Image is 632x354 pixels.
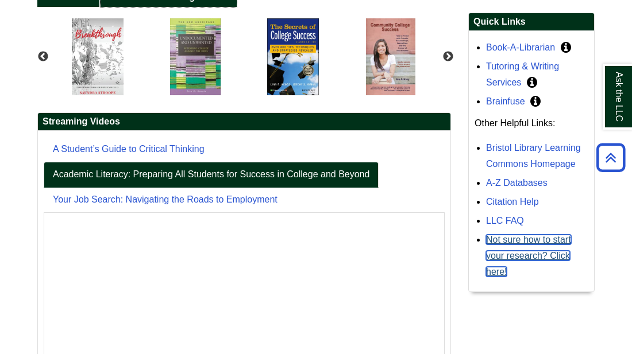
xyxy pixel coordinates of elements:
p: Other Helpful Links: [475,115,588,131]
h2: Quick Links [469,13,594,31]
a: Back to Top [592,150,629,165]
h2: Streaming Videos [38,113,450,131]
button: Next [442,51,454,63]
img: Breakthrough [66,13,129,101]
img: community college success [360,13,421,101]
a: A-Z Databases [486,178,548,188]
a: Tutoring & Writing Services [486,61,559,87]
a: Your Job Search: Navigating the Roads to Employment [44,187,287,213]
a: Bristol Library Learning Commons Homepage [486,143,581,169]
a: LLC FAQ [486,216,524,225]
img: Undocumented and Unwanted [164,13,227,101]
a: Book-A-Librarian [486,42,555,52]
img: The Secrets of College Success [261,13,324,101]
a: Academic Literacy: Preparing All Students for Success in College and Beyond [44,162,379,188]
a: Brainfuse [486,96,525,106]
a: A Student’s Guide to Critical Thinking [44,137,214,162]
a: Citation Help [486,197,539,207]
a: Not sure how to start your research? Click here! [486,235,571,277]
button: Previous [37,51,49,63]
